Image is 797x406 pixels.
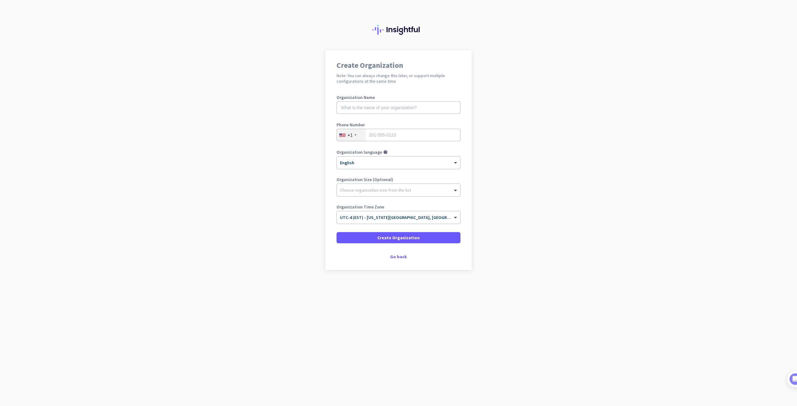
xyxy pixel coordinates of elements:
span: Create Organization [377,235,420,241]
img: Insightful [372,25,425,35]
label: Organization Size (Optional) [337,177,460,182]
label: Phone Number [337,123,460,127]
label: Organization language [337,150,382,154]
h1: Create Organization [337,62,460,69]
input: What is the name of your organization? [337,101,460,114]
h2: Note: You can always change this later, or support multiple configurations at the same time [337,73,460,84]
div: +1 [347,132,353,138]
i: help [383,150,388,154]
button: Create Organization [337,232,460,243]
input: 201-555-0123 [337,129,460,141]
label: Organization Time Zone [337,205,460,209]
div: Go back [337,254,460,259]
label: Organization Name [337,95,460,100]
